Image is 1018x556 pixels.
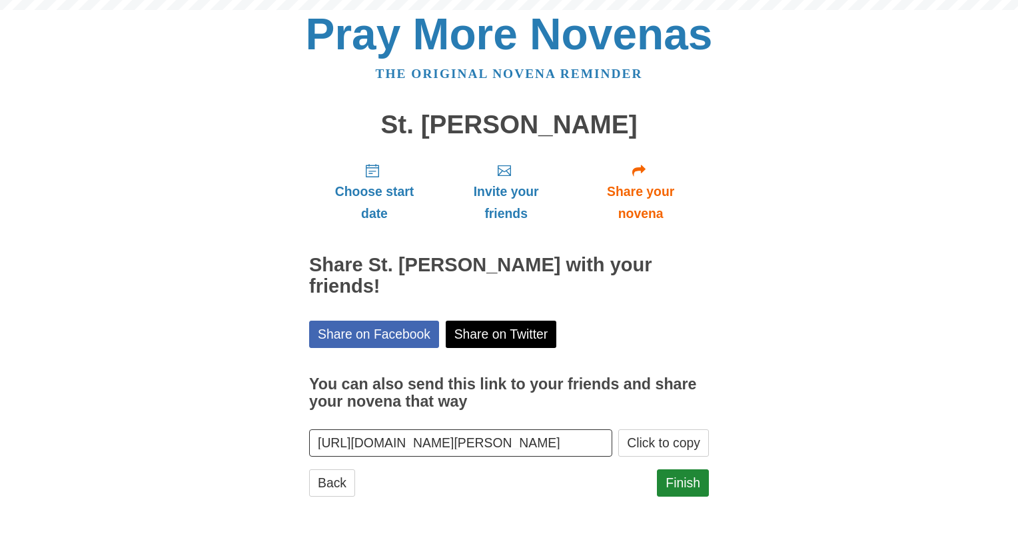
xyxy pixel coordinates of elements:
[376,67,643,81] a: The original novena reminder
[309,376,709,410] h3: You can also send this link to your friends and share your novena that way
[309,255,709,297] h2: Share St. [PERSON_NAME] with your friends!
[306,9,713,59] a: Pray More Novenas
[657,469,709,497] a: Finish
[586,181,696,225] span: Share your novena
[309,152,440,231] a: Choose start date
[453,181,559,225] span: Invite your friends
[440,152,572,231] a: Invite your friends
[309,111,709,139] h1: St. [PERSON_NAME]
[309,321,439,348] a: Share on Facebook
[618,429,709,457] button: Click to copy
[572,152,709,231] a: Share your novena
[322,181,426,225] span: Choose start date
[446,321,557,348] a: Share on Twitter
[309,469,355,497] a: Back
